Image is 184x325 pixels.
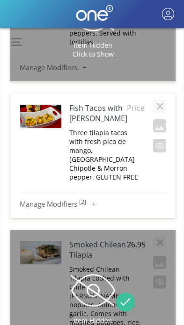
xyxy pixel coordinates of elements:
span: Click to Show [73,50,114,58]
span: Price [127,103,141,113]
p: Three tilapia tacos with fresh pico de mango, [GEOGRAPHIC_DATA] Chipotle & Morron pepper. GLUTEN ... [69,128,141,181]
sup: [ 2 ] [79,198,86,206]
button: Add an image to this item [153,119,166,132]
h4: Fish Tacos with [PERSON_NAME] [69,103,127,123]
span: Item Hidden [74,41,112,50]
button: Manage Modifiers [2] [20,198,166,209]
button: Exclude this item when you publish your menu [153,139,166,152]
img: Image Preview [20,105,61,128]
span: Item Hidden [74,316,112,325]
img: One2 Logo [76,5,113,21]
